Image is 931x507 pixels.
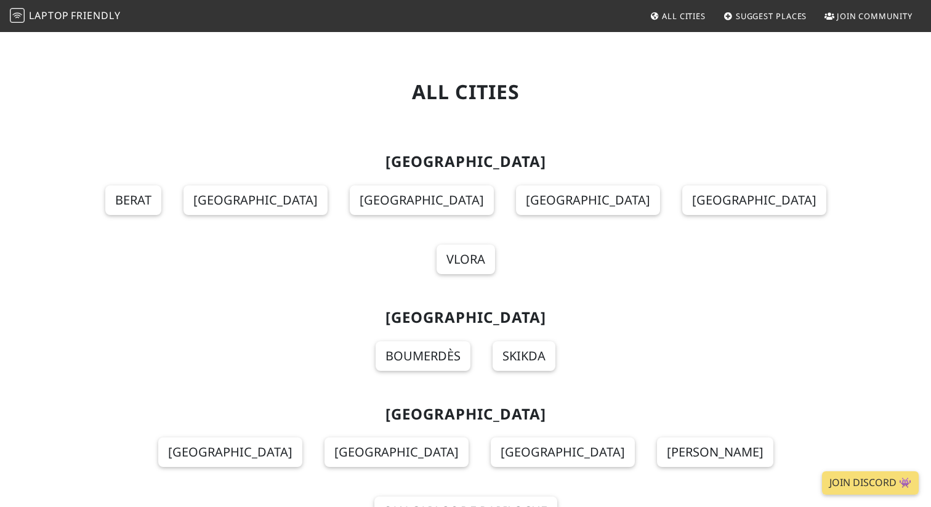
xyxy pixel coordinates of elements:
a: Join Community [820,5,917,27]
a: [PERSON_NAME] [657,437,773,467]
a: Boumerdès [376,341,470,371]
a: LaptopFriendly LaptopFriendly [10,6,121,27]
a: [GEOGRAPHIC_DATA] [350,185,494,215]
a: All Cities [645,5,711,27]
h1: All Cities [66,80,864,103]
span: All Cities [662,10,706,22]
a: [GEOGRAPHIC_DATA] [183,185,328,215]
h2: [GEOGRAPHIC_DATA] [66,153,864,171]
a: Suggest Places [719,5,812,27]
span: Laptop [29,9,69,22]
img: LaptopFriendly [10,8,25,23]
a: [GEOGRAPHIC_DATA] [682,185,826,215]
span: Friendly [71,9,120,22]
a: [GEOGRAPHIC_DATA] [491,437,635,467]
a: [GEOGRAPHIC_DATA] [158,437,302,467]
span: Suggest Places [736,10,807,22]
a: Berat [105,185,161,215]
h2: [GEOGRAPHIC_DATA] [66,309,864,327]
span: Join Community [837,10,913,22]
a: [GEOGRAPHIC_DATA] [324,437,469,467]
a: Vlora [437,245,495,274]
a: Skikda [493,341,555,371]
a: [GEOGRAPHIC_DATA] [516,185,660,215]
a: Join Discord 👾 [822,471,919,495]
h2: [GEOGRAPHIC_DATA] [66,405,864,423]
